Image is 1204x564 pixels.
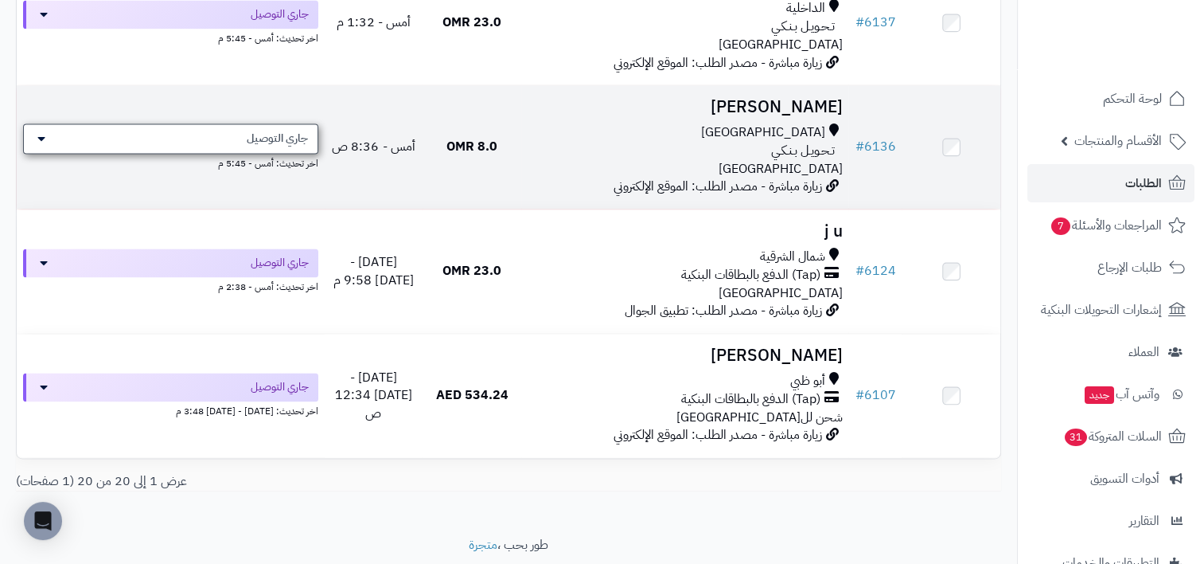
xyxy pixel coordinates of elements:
a: العملاء [1027,333,1194,371]
h3: [PERSON_NAME] [528,98,843,116]
span: # [855,261,863,280]
span: أدوات التسويق [1090,468,1159,490]
span: التقارير [1129,510,1159,532]
span: 31 [1065,429,1087,446]
span: 7 [1051,217,1070,235]
span: جاري التوصيل [251,379,309,395]
span: [GEOGRAPHIC_DATA] [718,284,842,303]
span: 534.24 AED [436,386,508,405]
a: إشعارات التحويلات البنكية [1027,291,1194,329]
span: [GEOGRAPHIC_DATA] [700,123,824,142]
div: اخر تحديث: [DATE] - [DATE] 3:48 م [23,401,318,418]
span: # [855,13,863,32]
a: الطلبات [1027,164,1194,202]
span: (Tap) الدفع بالبطاقات البنكية [680,266,820,284]
span: تـحـويـل بـنـكـي [770,142,834,160]
a: متجرة [469,535,497,554]
span: 8.0 OMR [446,137,497,156]
span: [DATE] - [DATE] 9:58 م [333,253,413,290]
a: المراجعات والأسئلة7 [1027,206,1194,245]
span: شمال الشرقية [759,248,824,266]
span: وآتس آب [1083,383,1159,405]
span: السلات المتروكة [1063,425,1162,448]
span: المراجعات والأسئلة [1050,214,1162,237]
span: إشعارات التحويلات البنكية [1041,299,1162,321]
span: الطلبات [1125,172,1162,194]
span: جاري التوصيل [251,255,309,271]
span: زيارة مباشرة - مصدر الطلب: الموقع الإلكتروني [613,177,821,196]
span: أمس - 1:32 م [337,13,411,32]
span: جاري التوصيل [251,6,309,22]
div: عرض 1 إلى 20 من 20 (1 صفحات) [4,472,508,491]
div: اخر تحديث: أمس - 2:38 م [23,277,318,294]
span: [GEOGRAPHIC_DATA] [718,35,842,54]
span: أمس - 8:36 ص [332,137,415,156]
a: وآتس آبجديد [1027,375,1194,413]
span: أبو ظبي [789,372,824,390]
span: # [855,386,863,405]
h3: [PERSON_NAME] [528,347,843,365]
a: أدوات التسويق [1027,460,1194,498]
a: #6107 [855,386,895,405]
span: طلبات الإرجاع [1097,257,1162,279]
span: العملاء [1128,341,1159,363]
div: Open Intercom Messenger [24,502,62,540]
span: [GEOGRAPHIC_DATA] [718,159,842,178]
span: تـحـويـل بـنـكـي [770,18,834,36]
h3: j u [528,222,843,241]
a: التقارير [1027,502,1194,540]
span: # [855,137,863,156]
a: #6136 [855,137,895,156]
a: #6124 [855,261,895,280]
span: زيارة مباشرة - مصدر الطلب: الموقع الإلكتروني [613,425,821,445]
span: 23.0 OMR [442,13,501,32]
span: شحن لل[GEOGRAPHIC_DATA] [676,408,842,427]
span: لوحة التحكم [1103,88,1162,110]
span: جديد [1085,386,1114,404]
span: 23.0 OMR [442,261,501,280]
span: الأقسام والمنتجات [1074,130,1162,152]
div: اخر تحديث: أمس - 5:45 م [23,29,318,45]
a: لوحة التحكم [1027,80,1194,118]
a: طلبات الإرجاع [1027,249,1194,287]
a: #6137 [855,13,895,32]
div: اخر تحديث: أمس - 5:45 م [23,154,318,170]
span: (Tap) الدفع بالبطاقات البنكية [680,390,820,409]
span: زيارة مباشرة - مصدر الطلب: تطبيق الجوال [624,301,821,320]
span: [DATE] - [DATE] 12:34 ص [335,368,412,424]
span: جاري التوصيل [247,131,308,147]
span: زيارة مباشرة - مصدر الطلب: الموقع الإلكتروني [613,53,821,72]
a: السلات المتروكة31 [1027,417,1194,456]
